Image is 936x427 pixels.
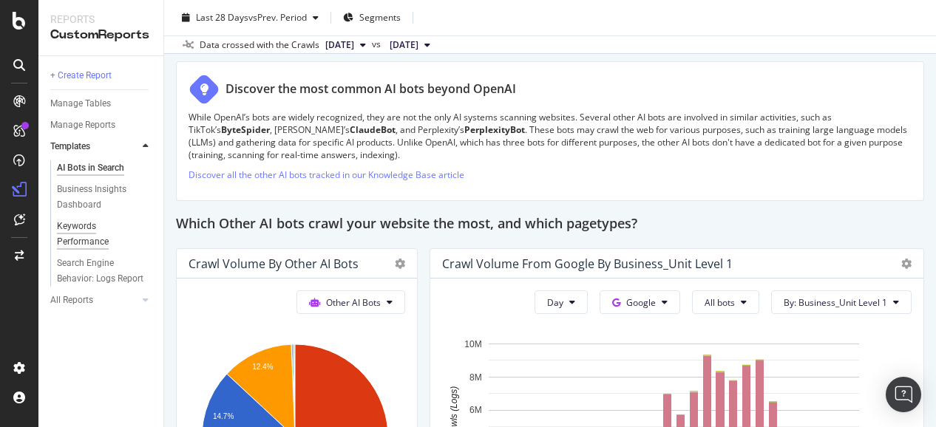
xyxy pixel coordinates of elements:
[57,256,153,287] a: Search Engine Behavior: Logs Report
[464,123,525,136] strong: PerplexityBot
[464,339,481,349] text: 10M
[196,11,248,24] span: Last 28 Days
[350,123,396,136] strong: ClaudeBot
[535,290,588,314] button: Day
[319,36,372,54] button: [DATE]
[252,363,273,371] text: 12.4%
[50,117,115,133] div: Manage Reports
[547,296,563,309] span: Day
[50,68,153,83] a: + Create Report
[176,213,924,236] div: Which Other AI bots crawl your website the most, and which pagetypes?
[50,12,152,27] div: Reports
[337,6,407,30] button: Segments
[784,296,887,309] span: By: Business_Unit Level 1
[50,293,138,308] a: All Reports
[213,412,234,420] text: 14.7%
[692,290,759,314] button: All bots
[50,68,112,83] div: + Create Report
[50,27,152,44] div: CustomReports
[189,111,912,162] p: While OpenAI’s bots are widely recognized, they are not the only AI systems scanning websites. Se...
[296,290,405,314] button: Other AI Bots
[176,213,637,236] h2: Which Other AI bots crawl your website the most, and which pagetypes?
[57,219,153,250] a: Keywords Performance
[248,11,307,24] span: vs Prev. Period
[57,182,142,213] div: Business Insights Dashboard
[325,38,354,52] span: 2025 Sep. 2nd
[326,296,381,309] span: Other AI Bots
[626,296,656,309] span: Google
[705,296,735,309] span: All bots
[189,256,359,271] div: Crawl Volume by Other AI Bots
[57,219,140,250] div: Keywords Performance
[600,290,680,314] button: Google
[225,81,516,98] div: Discover the most common AI bots beyond OpenAI
[50,293,93,308] div: All Reports
[176,61,924,202] div: Discover the most common AI bots beyond OpenAIWhile OpenAI’s bots are widely recognized, they are...
[50,139,138,154] a: Templates
[384,36,436,54] button: [DATE]
[469,372,482,383] text: 8M
[50,117,153,133] a: Manage Reports
[469,406,482,416] text: 6M
[50,96,111,112] div: Manage Tables
[372,38,384,51] span: vs
[57,160,153,176] a: AI Bots in Search
[50,96,153,112] a: Manage Tables
[390,38,418,52] span: 2025 Jun. 24th
[57,256,144,287] div: Search Engine Behavior: Logs Report
[442,256,733,271] div: Crawl Volume from Google by Business_Unit Level 1
[189,168,464,181] a: Discover all the other AI bots tracked in our Knowledge Base article
[771,290,912,314] button: By: Business_Unit Level 1
[886,377,921,412] div: Open Intercom Messenger
[57,160,124,176] div: AI Bots in Search
[221,123,270,136] strong: ByteSpider
[200,38,319,52] div: Data crossed with the Crawls
[359,11,401,24] span: Segments
[50,139,90,154] div: Templates
[57,182,153,213] a: Business Insights Dashboard
[176,6,325,30] button: Last 28 DaysvsPrev. Period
